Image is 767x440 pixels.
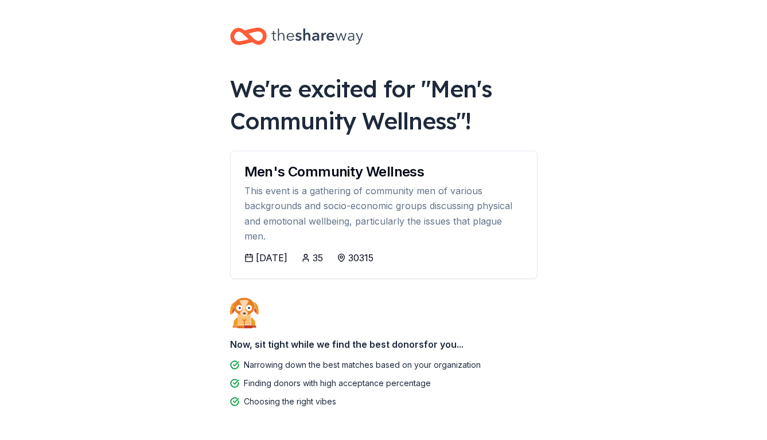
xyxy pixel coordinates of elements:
[230,73,538,137] div: We're excited for " Men's Community Wellness "!
[244,183,523,244] div: This event is a gathering of community men of various backgrounds and socio-economic groups discu...
[244,165,523,179] div: Men's Community Wellness
[348,251,373,265] div: 30315
[244,395,336,408] div: Choosing the right vibes
[256,251,287,265] div: [DATE]
[230,333,538,356] div: Now, sit tight while we find the best donors for you...
[230,297,259,328] img: Dog waiting patiently
[313,251,323,265] div: 35
[244,376,431,390] div: Finding donors with high acceptance percentage
[244,358,481,372] div: Narrowing down the best matches based on your organization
